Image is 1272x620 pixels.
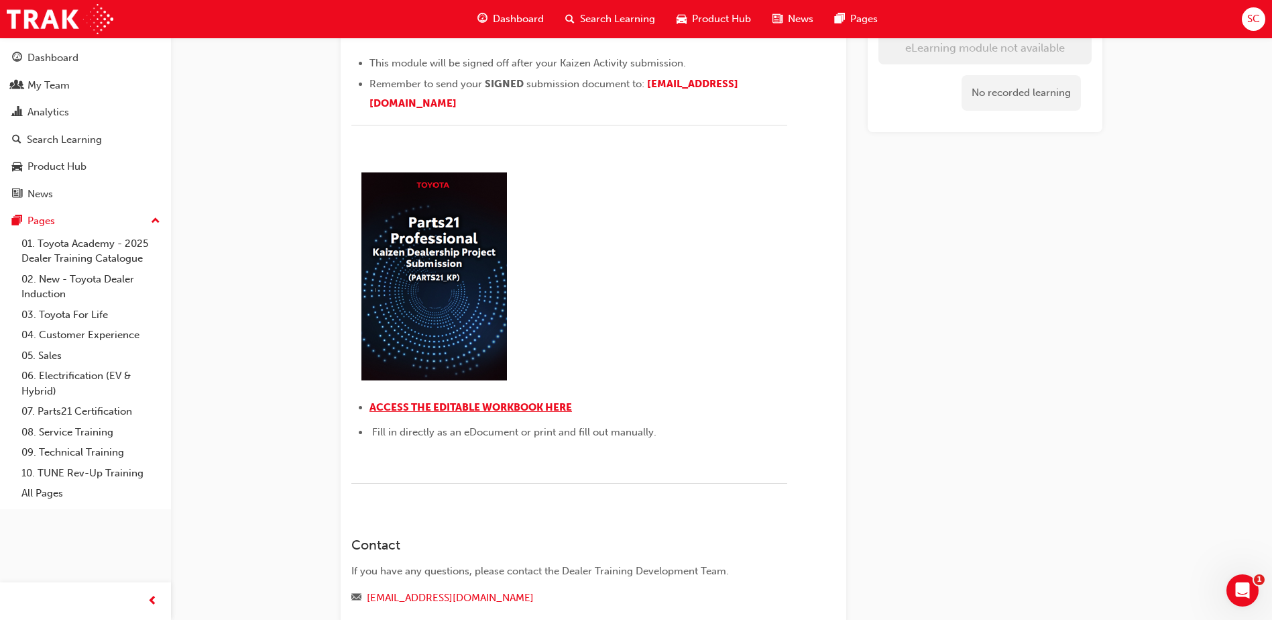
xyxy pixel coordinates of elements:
a: My Team [5,73,166,98]
a: 08. Service Training [16,422,166,443]
span: email-icon [351,592,361,605]
span: Product Hub [692,11,751,27]
a: Analytics [5,100,166,125]
a: 06. Electrification (EV & Hybrid) [16,366,166,401]
span: Fill in directly as an eDocument or print and fill out manually. [372,426,656,438]
a: 04. Customer Experience [16,325,166,346]
a: [EMAIL_ADDRESS][DOMAIN_NAME] [367,592,534,604]
iframe: Intercom live chat [1226,574,1259,607]
div: Product Hub [27,159,86,174]
span: guage-icon [477,11,487,28]
div: Email [351,590,787,607]
div: My Team [27,78,70,93]
span: chart-icon [12,107,22,119]
span: SIGNED [485,78,524,90]
a: guage-iconDashboard [467,5,555,33]
a: News [5,182,166,207]
a: 02. New - Toyota Dealer Induction [16,269,166,305]
button: SC [1242,7,1265,31]
div: Pages [27,213,55,229]
a: 01. Toyota Academy - 2025 Dealer Training Catalogue [16,234,166,269]
span: This module will be signed off after your Kaizen Activity submission. [369,57,686,69]
span: SC [1247,11,1260,27]
h3: Contact [351,537,787,553]
div: Search Learning [27,132,102,148]
a: Search Learning [5,127,166,152]
button: DashboardMy TeamAnalyticsSearch LearningProduct HubNews [5,43,166,209]
span: 1 [1254,574,1265,585]
span: submission document to: [526,78,644,90]
a: Dashboard [5,46,166,70]
button: eLearning module not available [878,31,1092,64]
a: ACCESS THE EDITABLE WORKBOOK HERE [369,401,572,413]
a: 03. Toyota For Life [16,305,166,325]
span: up-icon [151,213,160,230]
div: Analytics [27,105,69,120]
a: news-iconNews [762,5,824,33]
a: All Pages [16,483,166,504]
div: If you have any questions, please contact the Dealer Training Development Team. [351,564,787,579]
button: Pages [5,209,166,234]
a: Product Hub [5,154,166,179]
div: No recorded learning [962,75,1081,111]
span: Remember to send your [369,78,482,90]
a: 05. Sales [16,346,166,366]
span: news-icon [12,189,22,201]
a: pages-iconPages [824,5,888,33]
a: car-iconProduct Hub [666,5,762,33]
span: Dashboard [493,11,544,27]
span: pages-icon [12,215,22,227]
div: Dashboard [27,50,78,66]
span: news-icon [772,11,783,28]
a: search-iconSearch Learning [555,5,666,33]
span: people-icon [12,80,22,92]
span: car-icon [12,161,22,173]
span: prev-icon [148,593,158,610]
span: Search Learning [580,11,655,27]
span: guage-icon [12,52,22,64]
div: News [27,187,53,202]
span: search-icon [565,11,575,28]
span: News [788,11,813,27]
span: Pages [850,11,878,27]
span: car-icon [677,11,687,28]
a: 07. Parts21 Certification [16,401,166,422]
span: search-icon [12,134,21,146]
a: 10. TUNE Rev-Up Training [16,463,166,484]
img: Trak [7,4,113,34]
a: 09. Technical Training [16,442,166,463]
span: pages-icon [835,11,845,28]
